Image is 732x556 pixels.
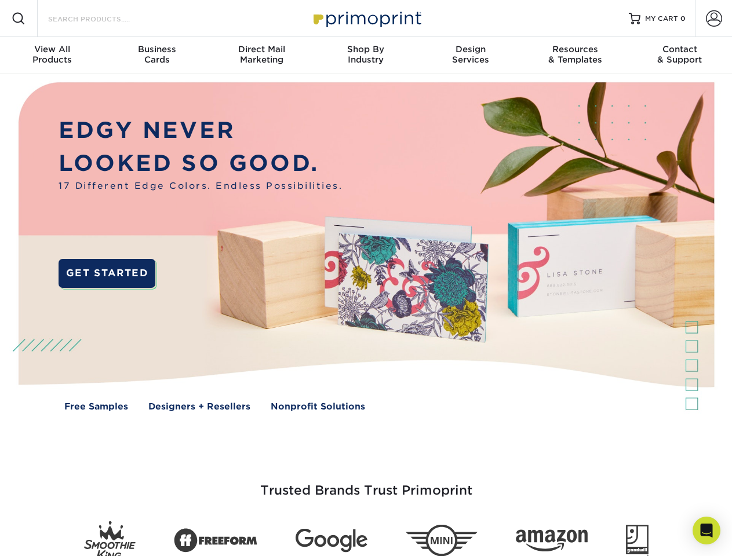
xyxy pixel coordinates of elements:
span: Shop By [314,44,418,54]
img: Goodwill [626,525,649,556]
div: & Templates [523,44,627,65]
input: SEARCH PRODUCTS..... [47,12,160,25]
div: Industry [314,44,418,65]
a: GET STARTED [59,259,155,288]
img: Amazon [516,530,588,552]
div: Cards [104,44,209,65]
img: Primoprint [308,6,424,31]
a: Free Samples [64,400,128,414]
span: 0 [680,14,686,23]
span: Direct Mail [209,44,314,54]
iframe: Google Customer Reviews [3,521,99,552]
span: Design [418,44,523,54]
span: 17 Different Edge Colors. Endless Possibilities. [59,180,343,193]
a: Contact& Support [628,37,732,74]
div: & Support [628,44,732,65]
a: Shop ByIndustry [314,37,418,74]
a: Nonprofit Solutions [271,400,365,414]
div: Marketing [209,44,314,65]
div: Services [418,44,523,65]
div: Open Intercom Messenger [693,517,720,544]
span: Contact [628,44,732,54]
h3: Trusted Brands Trust Primoprint [27,455,705,512]
img: Google [296,529,367,553]
a: DesignServices [418,37,523,74]
a: Resources& Templates [523,37,627,74]
span: MY CART [645,14,678,24]
p: LOOKED SO GOOD. [59,147,343,180]
a: BusinessCards [104,37,209,74]
span: Resources [523,44,627,54]
span: Business [104,44,209,54]
a: Designers + Resellers [148,400,250,414]
a: Direct MailMarketing [209,37,314,74]
p: EDGY NEVER [59,114,343,147]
